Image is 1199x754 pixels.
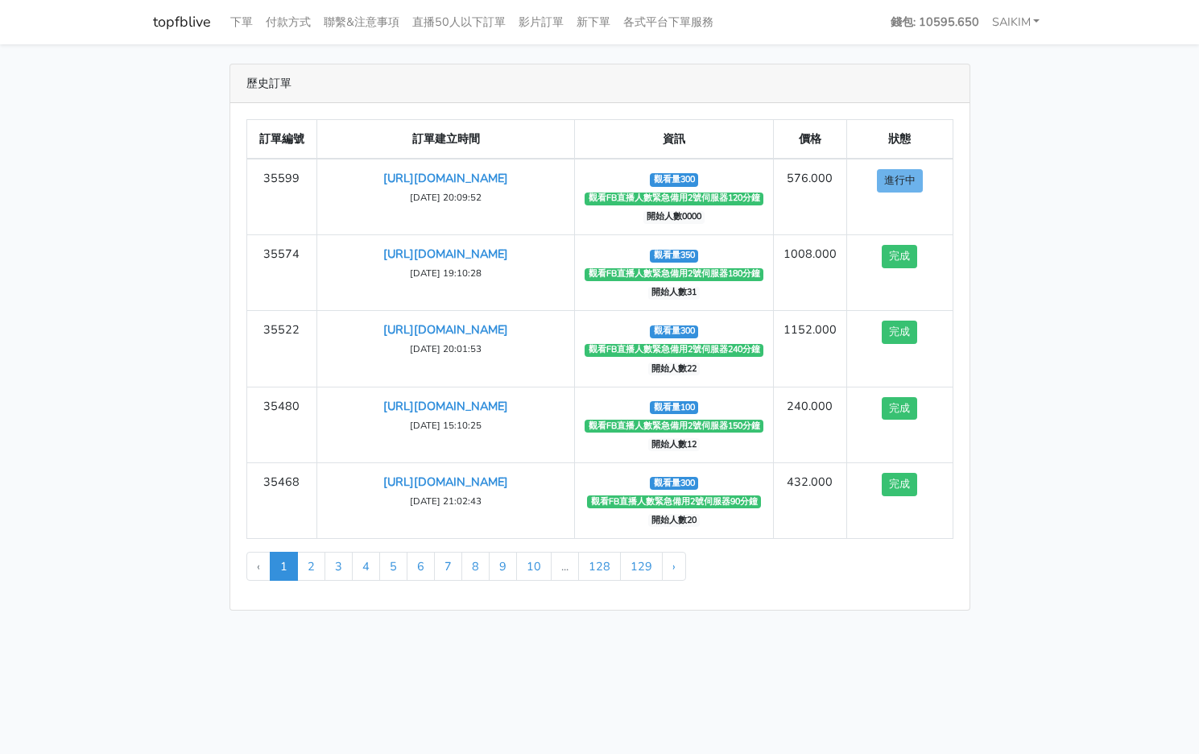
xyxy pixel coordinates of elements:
[650,173,698,186] span: 觀看量300
[617,6,720,38] a: 各式平台下單服務
[773,387,846,462] td: 240.000
[383,398,508,414] a: [URL][DOMAIN_NAME]
[877,169,923,193] button: 進行中
[270,552,298,581] span: 1
[246,387,317,462] td: 35480
[153,6,211,38] a: topfblive
[246,120,317,159] th: 訂單編號
[662,552,686,581] a: Next »
[489,552,517,581] a: 9
[352,552,380,581] a: 4
[773,311,846,387] td: 1152.000
[246,311,317,387] td: 35522
[410,419,482,432] small: [DATE] 15:10:25
[383,321,508,338] a: [URL][DOMAIN_NAME]
[643,211,705,224] span: 開始人數0000
[585,193,763,205] span: 觀看FB直播人數緊急備用2號伺服器120分鐘
[650,401,698,414] span: 觀看量100
[648,362,701,375] span: 開始人數22
[585,420,763,433] span: 觀看FB直播人數緊急備用2號伺服器150分鐘
[410,495,482,507] small: [DATE] 21:02:43
[648,287,701,300] span: 開始人數31
[773,159,846,235] td: 576.000
[884,6,986,38] a: 錢包: 10595.650
[383,246,508,262] a: [URL][DOMAIN_NAME]
[882,473,917,496] button: 完成
[585,268,763,281] span: 觀看FB直播人數緊急備用2號伺服器180分鐘
[578,552,621,581] a: 128
[882,321,917,344] button: 完成
[383,474,508,490] a: [URL][DOMAIN_NAME]
[434,552,462,581] a: 7
[259,6,317,38] a: 付款方式
[224,6,259,38] a: 下單
[410,342,482,355] small: [DATE] 20:01:53
[986,6,1047,38] a: SAIKIM
[246,552,271,581] li: « Previous
[575,120,774,159] th: 資訊
[650,477,698,490] span: 觀看量300
[648,514,701,527] span: 開始人數20
[585,344,763,357] span: 觀看FB直播人數緊急備用2號伺服器240分鐘
[587,495,761,508] span: 觀看FB直播人數緊急備用2號伺服器90分鐘
[512,6,570,38] a: 影片訂單
[773,235,846,311] td: 1008.000
[297,552,325,581] a: 2
[516,552,552,581] a: 10
[410,191,482,204] small: [DATE] 20:09:52
[407,552,435,581] a: 6
[317,6,406,38] a: 聯繫&注意事項
[317,120,575,159] th: 訂單建立時間
[891,14,979,30] strong: 錢包: 10595.650
[650,325,698,338] span: 觀看量300
[650,250,698,263] span: 觀看量350
[570,6,617,38] a: 新下單
[882,397,917,420] button: 完成
[461,552,490,581] a: 8
[648,438,701,451] span: 開始人數12
[846,120,953,159] th: 狀態
[773,120,846,159] th: 價格
[620,552,663,581] a: 129
[246,235,317,311] td: 35574
[383,170,508,186] a: [URL][DOMAIN_NAME]
[325,552,353,581] a: 3
[379,552,407,581] a: 5
[410,267,482,280] small: [DATE] 19:10:28
[882,245,917,268] button: 完成
[406,6,512,38] a: 直播50人以下訂單
[230,64,970,103] div: 歷史訂單
[246,462,317,538] td: 35468
[773,462,846,538] td: 432.000
[246,159,317,235] td: 35599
